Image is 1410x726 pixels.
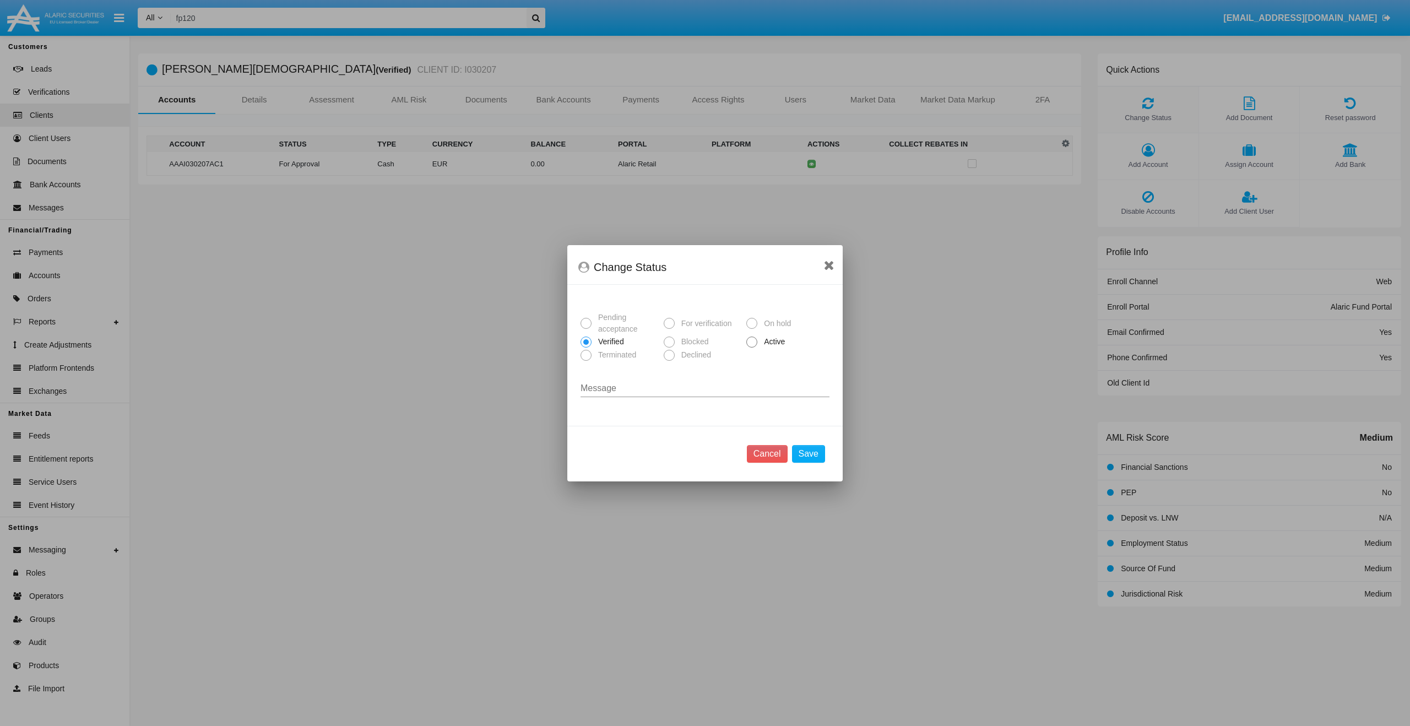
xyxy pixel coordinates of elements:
[578,258,832,276] div: Change Status
[675,349,714,361] span: Declined
[592,349,639,361] span: Terminated
[592,312,659,335] span: Pending acceptance
[675,317,735,329] span: For verification
[792,445,825,463] button: Save
[675,336,712,348] span: Blocked
[592,336,627,348] span: Verified
[757,336,788,348] span: Active
[747,445,788,463] button: Cancel
[757,317,794,329] span: On hold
